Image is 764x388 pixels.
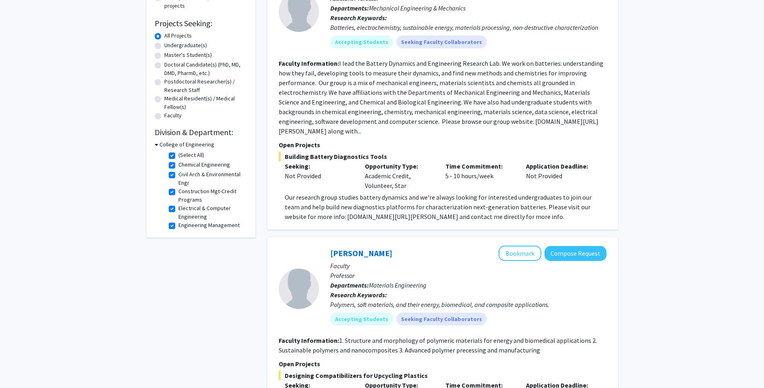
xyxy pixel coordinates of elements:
a: [PERSON_NAME] [330,248,392,258]
button: Add Christopher Li to Bookmarks [499,246,541,261]
div: Batteries, electrochemistry, sustainable energy, materials processing, non-destructive characteri... [330,23,607,32]
span: Mechanical Engineering & Mechanics [369,4,466,12]
fg-read-more: 1. Structure and morphology of polymeric materials for energy and biomedical applications 2. Sust... [279,336,597,354]
b: Departments: [330,4,369,12]
p: Open Projects [279,140,607,150]
label: Construction Mgt-Credit Programs [178,187,245,204]
button: Compose Request to Christopher Li [545,246,607,261]
span: Materials Engineering [369,281,427,289]
div: Not Provided [520,161,600,190]
fg-read-more: I lead the Battery Dynamics and Engineering Research Lab. We work on batteries: understanding how... [279,59,603,135]
p: Application Deadline: [526,161,594,171]
p: Opportunity Type: [365,161,433,171]
span: Designing Compatibilizers for Upcycling Plastics [279,371,607,380]
span: Building Battery Diagnostics Tools [279,152,607,161]
b: Faculty Information: [279,59,339,67]
p: Open Projects [279,359,607,369]
b: Research Keywords: [330,14,387,22]
p: Faculty [330,261,607,271]
mat-chip: Accepting Students [330,35,393,48]
label: All Projects [164,31,192,40]
label: Civil Arch & Environmental Engr [178,170,245,187]
div: Polymers, soft materials, and their energy, biomedical, and composite applications. [330,300,607,309]
label: Electrical & Computer Engineering [178,204,245,221]
h3: College of Engineering [159,140,214,149]
p: Seeking: [285,161,353,171]
div: 5 - 10 hours/week [439,161,520,190]
iframe: Chat [730,352,758,382]
p: Professor [330,271,607,280]
b: Research Keywords: [330,291,387,299]
label: Chemical Engineering [178,161,230,169]
label: (Select All) [178,151,204,159]
label: Medical Resident(s) / Medical Fellow(s) [164,94,247,111]
b: Departments: [330,281,369,289]
label: Postdoctoral Researcher(s) / Research Staff [164,77,247,94]
b: Faculty Information: [279,336,339,344]
mat-chip: Accepting Students [330,313,393,325]
label: Faculty [164,111,182,120]
div: Academic Credit, Volunteer, Star [359,161,439,190]
h2: Division & Department: [155,127,247,137]
div: Not Provided [285,171,353,181]
label: Engineering Management [178,221,240,229]
label: Master's Student(s) [164,51,212,59]
mat-chip: Seeking Faculty Collaborators [396,313,487,325]
p: Time Commitment: [445,161,514,171]
label: Doctoral Candidate(s) (PhD, MD, DMD, PharmD, etc.) [164,60,247,77]
label: Undergraduate(s) [164,41,207,50]
h2: Projects Seeking: [155,19,247,28]
mat-chip: Seeking Faculty Collaborators [396,35,487,48]
p: Our research group studies battery dynamics and we're always looking for interested undergraduate... [285,192,607,221]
